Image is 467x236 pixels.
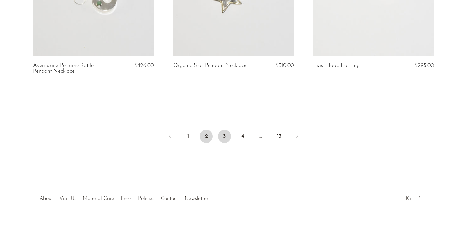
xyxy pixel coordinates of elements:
[218,130,231,143] a: 3
[36,191,211,203] ul: Quick links
[313,63,360,68] a: Twist Hoop Earrings
[173,63,246,68] a: Organic Star Pendant Necklace
[134,63,154,68] span: $426.00
[406,196,411,201] a: IG
[59,196,76,201] a: Visit Us
[200,130,213,143] span: 2
[414,63,434,68] span: $295.00
[275,63,294,68] span: $310.00
[40,196,53,201] a: About
[417,196,423,201] a: PT
[161,196,178,201] a: Contact
[254,130,267,143] span: …
[402,191,426,203] ul: Social Medias
[272,130,285,143] a: 13
[163,130,176,144] a: Previous
[121,196,132,201] a: Press
[182,130,195,143] a: 1
[236,130,249,143] a: 4
[291,130,304,144] a: Next
[138,196,154,201] a: Policies
[33,63,114,75] a: Aventurine Perfume Bottle Pendant Necklace
[83,196,114,201] a: Material Care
